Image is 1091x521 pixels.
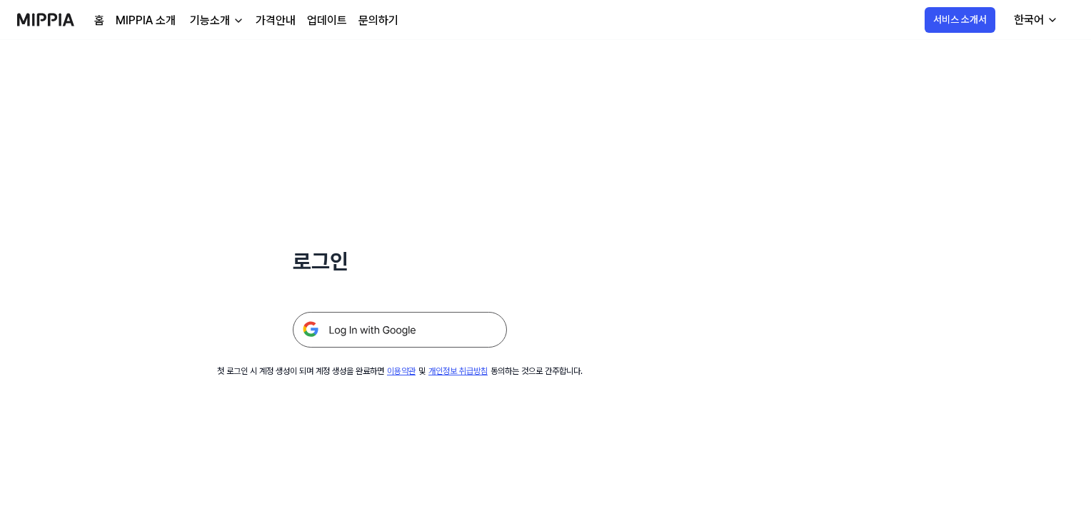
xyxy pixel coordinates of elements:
div: 한국어 [1011,11,1047,29]
button: 한국어 [1002,6,1067,34]
a: 가격안내 [256,12,296,29]
button: 서비스 소개서 [925,7,995,33]
a: 개인정보 취급방침 [428,366,488,376]
div: 첫 로그인 시 계정 생성이 되며 계정 생성을 완료하면 및 동의하는 것으로 간주합니다. [217,365,583,378]
img: 구글 로그인 버튼 [293,312,507,348]
a: 업데이트 [307,12,347,29]
a: MIPPIA 소개 [116,12,176,29]
a: 홈 [94,12,104,29]
a: 문의하기 [358,12,398,29]
img: down [233,15,244,26]
a: 이용약관 [387,366,416,376]
button: 기능소개 [187,12,244,29]
div: 기능소개 [187,12,233,29]
h1: 로그인 [293,246,507,278]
